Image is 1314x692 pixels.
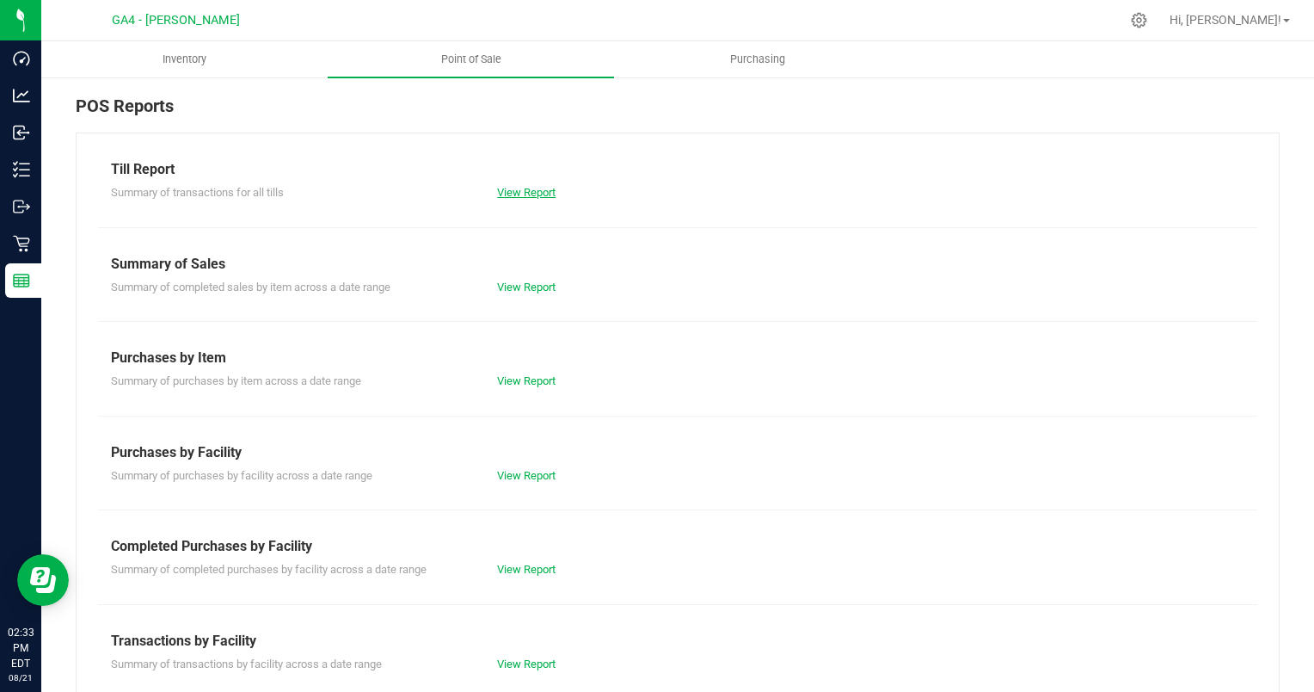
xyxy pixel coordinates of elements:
[497,563,556,576] a: View Report
[76,93,1280,133] div: POS Reports
[111,469,372,482] span: Summary of purchases by facility across a date range
[13,161,30,178] inline-svg: Inventory
[13,124,30,141] inline-svg: Inbound
[111,374,361,387] span: Summary of purchases by item across a date range
[17,554,69,606] iframe: Resource center
[111,254,1244,275] div: Summary of Sales
[13,272,30,289] inline-svg: Reports
[497,186,556,199] a: View Report
[111,631,1244,652] div: Transactions by Facility
[111,658,382,670] span: Summary of transactions by facility across a date range
[111,563,427,576] span: Summary of completed purchases by facility across a date range
[614,41,900,77] a: Purchasing
[111,536,1244,557] div: Completed Purchases by Facility
[418,52,525,67] span: Point of Sale
[111,186,284,199] span: Summary of transactions for all tills
[111,159,1244,180] div: Till Report
[41,41,328,77] a: Inventory
[8,625,34,671] p: 02:33 PM EDT
[111,442,1244,463] div: Purchases by Facility
[13,198,30,215] inline-svg: Outbound
[707,52,808,67] span: Purchasing
[497,374,556,387] a: View Report
[8,671,34,684] p: 08/21
[111,281,390,293] span: Summary of completed sales by item across a date range
[139,52,230,67] span: Inventory
[497,658,556,670] a: View Report
[111,348,1244,368] div: Purchases by Item
[13,235,30,252] inline-svg: Retail
[497,469,556,482] a: View Report
[13,87,30,104] inline-svg: Analytics
[1128,12,1150,28] div: Manage settings
[112,13,240,28] span: GA4 - [PERSON_NAME]
[13,50,30,67] inline-svg: Dashboard
[1170,13,1281,27] span: Hi, [PERSON_NAME]!
[328,41,614,77] a: Point of Sale
[497,281,556,293] a: View Report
